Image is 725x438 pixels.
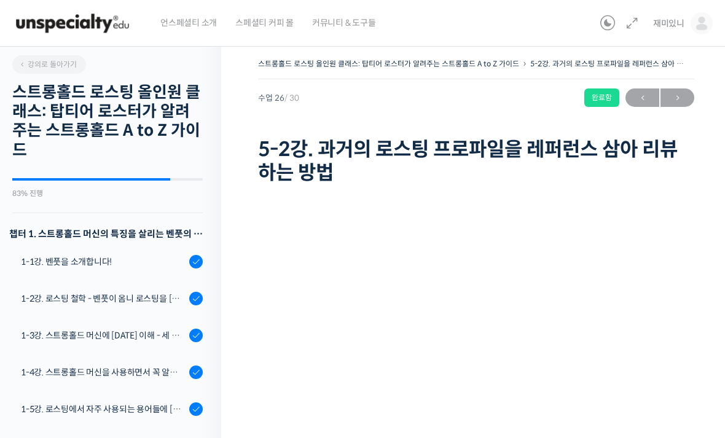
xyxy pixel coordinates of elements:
span: / 30 [284,93,299,103]
div: 1-1강. 벤풋을 소개합니다! [21,255,186,268]
h3: 챕터 1. 스트롱홀드 머신의 특징을 살리는 벤풋의 로스팅 방식 [9,225,203,242]
span: → [660,90,694,106]
a: 다음→ [660,88,694,107]
span: 수업 26 [258,94,299,102]
a: 스트롱홀드 로스팅 올인원 클래스: 탑티어 로스터가 알려주는 스트롱홀드 A to Z 가이드 [258,59,519,68]
div: 1-4강. 스트롱홀드 머신을 사용하면서 꼭 알고 있어야 할 유의사항 [21,366,186,379]
div: 1-2강. 로스팅 철학 - 벤풋이 옴니 로스팅을 [DATE] 않는 이유 [21,292,186,305]
a: 5-2강. 과거의 로스팅 프로파일을 레퍼런스 삼아 리뷰하는 방법 [530,59,719,68]
span: 강의로 돌아가기 [18,60,77,69]
div: 1-3강. 스트롱홀드 머신에 [DATE] 이해 - 세 가지 열원이 만들어내는 변화 [21,329,186,342]
span: 재미있니 [653,18,684,29]
h1: 5-2강. 과거의 로스팅 프로파일을 레퍼런스 삼아 리뷰하는 방법 [258,138,694,185]
div: 완료함 [584,88,619,107]
span: ← [625,90,659,106]
a: 강의로 돌아가기 [12,55,86,74]
a: ←이전 [625,88,659,107]
div: 83% 진행 [12,190,203,197]
h2: 스트롱홀드 로스팅 올인원 클래스: 탑티어 로스터가 알려주는 스트롱홀드 A to Z 가이드 [12,83,203,160]
div: 1-5강. 로스팅에서 자주 사용되는 용어들에 [DATE] 이해 [21,402,186,416]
